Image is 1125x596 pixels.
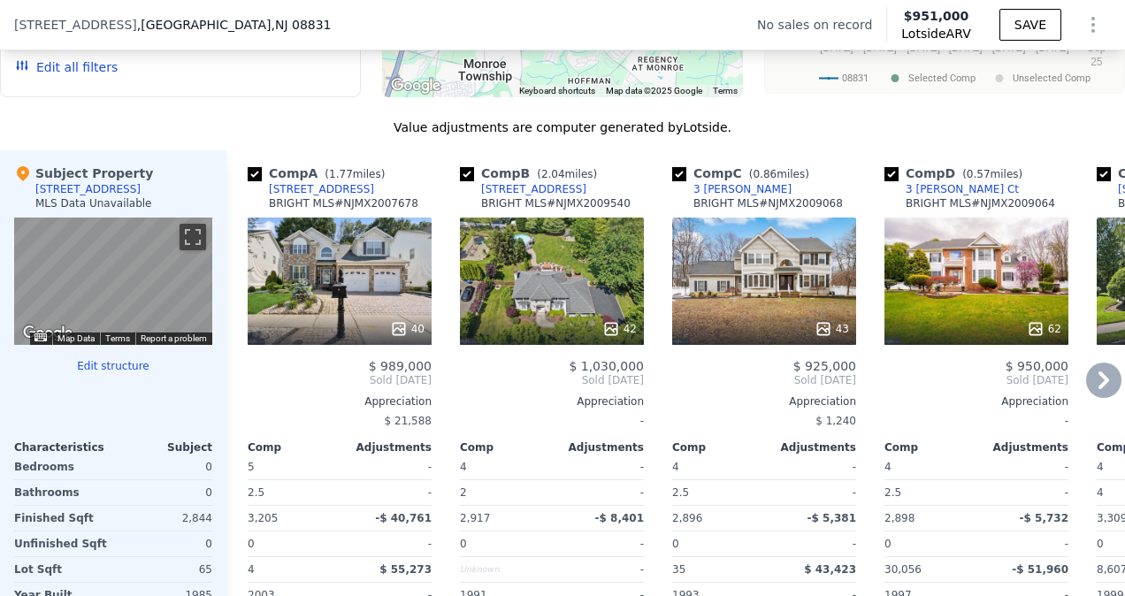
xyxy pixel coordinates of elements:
div: Adjustments [764,440,856,455]
div: Comp A [248,164,392,182]
span: 4 [248,563,255,576]
span: 3,205 [248,512,278,524]
span: 0.86 [753,168,777,180]
span: Sold [DATE] [884,373,1068,387]
div: - [460,409,644,433]
span: $ 55,273 [379,563,432,576]
div: Comp [460,440,552,455]
div: 2.5 [248,480,336,505]
a: [STREET_ADDRESS] [460,182,586,196]
div: Adjustments [340,440,432,455]
div: Lot Sqft [14,557,110,582]
span: $ 43,423 [804,563,856,576]
span: -$ 5,732 [1020,512,1068,524]
div: - [980,531,1068,556]
div: Bedrooms [14,455,110,479]
div: 2.5 [884,480,973,505]
span: 4 [884,461,892,473]
div: MLS Data Unavailable [35,196,152,210]
span: 4 [460,461,467,473]
span: 5 [248,461,255,473]
div: - [555,480,644,505]
span: 2.04 [541,168,565,180]
text: Unselected Comp [1013,73,1091,84]
div: - [343,455,432,479]
div: - [980,480,1068,505]
span: Lotside ARV [901,25,970,42]
div: [STREET_ADDRESS] [481,182,586,196]
span: 1.77 [329,168,353,180]
button: Keyboard shortcuts [519,85,595,97]
div: - [555,557,644,582]
text: 08831 [842,73,869,84]
span: 0 [884,538,892,550]
span: $ 21,588 [385,415,432,427]
a: 3 [PERSON_NAME] [672,182,792,196]
a: Open this area in Google Maps (opens a new window) [386,74,445,97]
a: Report a problem [141,333,207,343]
div: Subject [113,440,212,455]
div: - [768,480,856,505]
a: Open this area in Google Maps (opens a new window) [19,322,77,345]
div: - [555,531,644,556]
span: -$ 51,960 [1012,563,1068,576]
text: 25 [1091,56,1103,68]
div: Comp [672,440,764,455]
span: -$ 5,381 [807,512,856,524]
span: -$ 40,761 [375,512,432,524]
div: 0 [117,480,212,505]
span: Map data ©2025 Google [606,86,702,96]
span: -$ 8,401 [595,512,644,524]
text: [DATE] [863,42,897,54]
text: Selected Comp [908,73,976,84]
div: 0 [117,455,212,479]
span: $ 1,030,000 [569,359,644,373]
img: Google [386,74,445,97]
text: [DATE] [1036,42,1069,54]
span: ( miles) [742,168,816,180]
div: 65 [117,557,212,582]
div: Comp [884,440,976,455]
text: Sep [1087,42,1106,54]
span: $ 1,240 [815,415,856,427]
button: Map Data [57,332,95,345]
span: 0 [1097,538,1104,550]
span: 35 [672,563,685,576]
div: No sales on record [757,16,886,34]
div: 3 [PERSON_NAME] Ct [906,182,1019,196]
div: 0 [117,531,212,556]
div: 40 [390,320,425,338]
div: Subject Property [14,164,153,182]
span: ( miles) [530,168,604,180]
div: - [980,455,1068,479]
span: $ 925,000 [793,359,856,373]
a: Terms (opens in new tab) [105,333,130,343]
img: Google [19,322,77,345]
a: 3 [PERSON_NAME] Ct [884,182,1019,196]
div: - [343,531,432,556]
div: BRIGHT MLS # NJMX2007678 [269,196,418,210]
div: Characteristics [14,440,113,455]
div: Appreciation [248,394,432,409]
div: Street View [14,218,212,345]
span: 0.57 [967,168,991,180]
div: BRIGHT MLS # NJMX2009064 [906,196,1055,210]
span: 0 [248,538,255,550]
div: 2,844 [117,506,212,531]
span: , [GEOGRAPHIC_DATA] [137,16,332,34]
div: - [768,455,856,479]
div: - [555,455,644,479]
button: SAVE [999,9,1061,41]
span: 4 [1097,461,1104,473]
div: Unfinished Sqft [14,531,110,556]
span: [STREET_ADDRESS] [14,16,137,34]
text: [DATE] [949,42,983,54]
text: [DATE] [992,42,1026,54]
div: Unknown [460,557,548,582]
a: [STREET_ADDRESS] [248,182,374,196]
div: Map [14,218,212,345]
div: Adjustments [976,440,1068,455]
text: [DATE] [907,42,940,54]
div: Appreciation [460,394,644,409]
div: Comp B [460,164,604,182]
